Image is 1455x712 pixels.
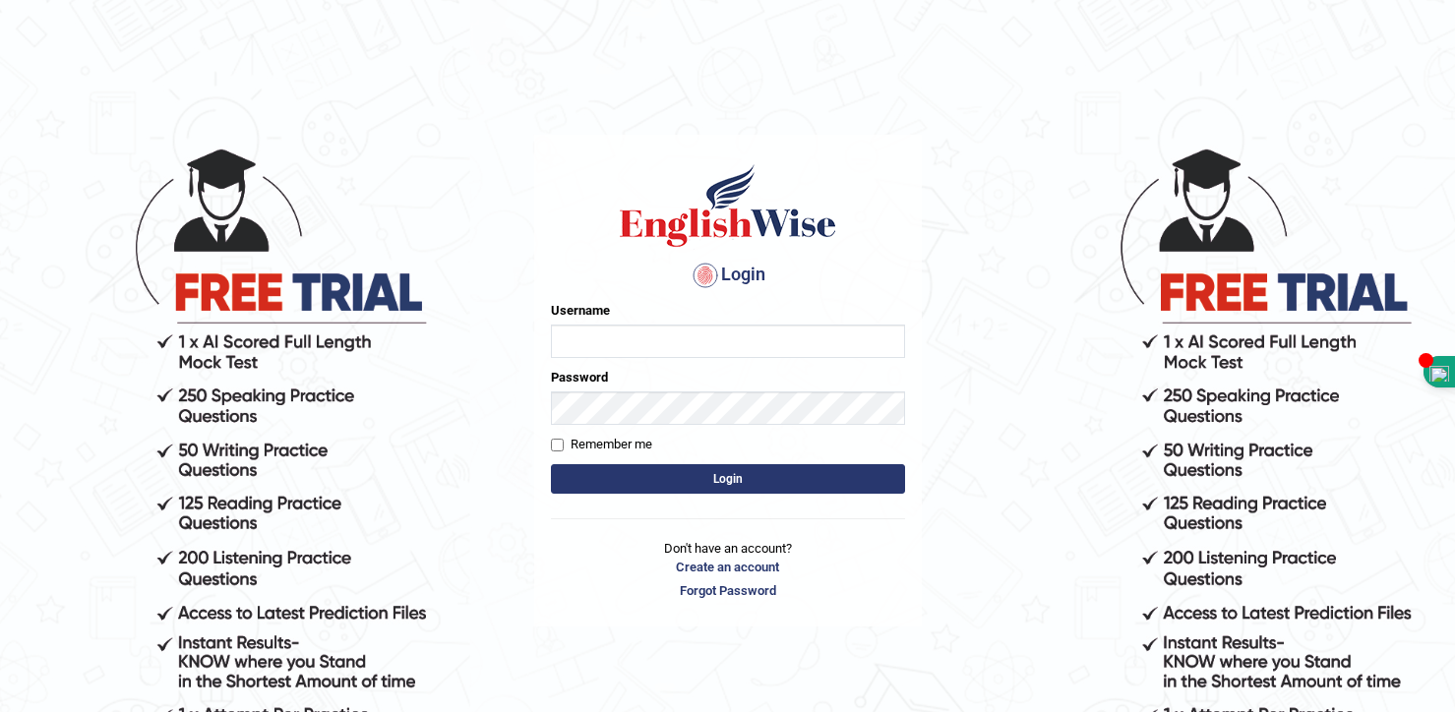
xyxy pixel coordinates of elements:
button: Login [551,464,905,494]
img: Logo of English Wise sign in for intelligent practice with AI [616,161,840,250]
label: Password [551,368,608,386]
label: Remember me [551,435,652,454]
input: Remember me [551,439,564,451]
label: Username [551,301,610,320]
h4: Login [551,260,905,291]
p: Don't have an account? [551,539,905,600]
a: Forgot Password [551,581,905,600]
a: Create an account [551,558,905,576]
